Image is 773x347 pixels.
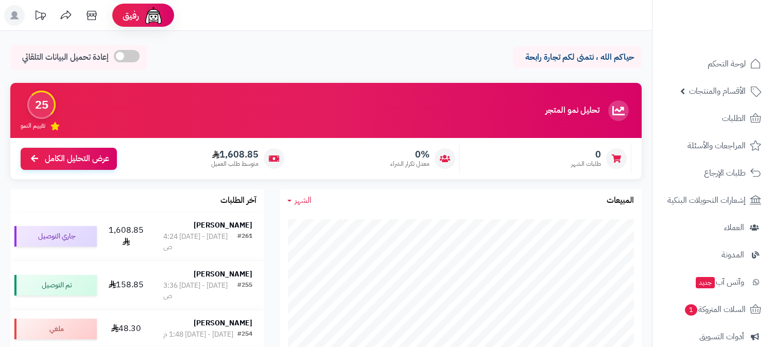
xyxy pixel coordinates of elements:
p: حياكم الله ، نتمنى لكم تجارة رابحة [521,51,634,63]
h3: آخر الطلبات [220,196,256,205]
div: #261 [237,232,252,252]
span: رفيق [123,9,139,22]
h3: تحليل نمو المتجر [545,106,599,115]
span: جديد [696,277,715,288]
span: الأقسام والمنتجات [689,84,746,98]
div: تم التوصيل [14,275,97,296]
span: معدل تكرار الشراء [390,160,430,168]
h3: المبيعات [607,196,634,205]
span: طلبات الشهر [571,160,601,168]
span: لوحة التحكم [708,57,746,71]
div: [DATE] - [DATE] 3:36 ص [163,281,237,301]
strong: [PERSON_NAME] [194,220,252,231]
span: 0% [390,149,430,160]
a: المراجعات والأسئلة [659,133,767,158]
div: ملغي [14,319,97,339]
span: 1,608.85 [211,149,259,160]
span: 1 [685,304,697,316]
span: عرض التحليل الكامل [45,153,109,165]
div: [DATE] - [DATE] 4:24 ص [163,232,237,252]
span: طلبات الإرجاع [704,166,746,180]
span: إعادة تحميل البيانات التلقائي [22,51,109,63]
div: جاري التوصيل [14,226,97,247]
td: 158.85 [101,261,151,309]
span: 0 [571,149,601,160]
span: المراجعات والأسئلة [688,138,746,153]
a: العملاء [659,215,767,240]
strong: [PERSON_NAME] [194,318,252,328]
a: المدونة [659,242,767,267]
span: السلات المتروكة [684,302,746,317]
td: 1,608.85 [101,212,151,261]
a: لوحة التحكم [659,51,767,76]
a: وآتس آبجديد [659,270,767,294]
span: الطلبات [722,111,746,126]
span: أدوات التسويق [699,329,744,344]
div: [DATE] - [DATE] 1:48 م [163,329,233,340]
span: إشعارات التحويلات البنكية [667,193,746,207]
a: إشعارات التحويلات البنكية [659,188,767,213]
img: ai-face.png [143,5,164,26]
a: تحديثات المنصة [27,5,53,28]
span: متوسط طلب العميل [211,160,259,168]
strong: [PERSON_NAME] [194,269,252,280]
span: الشهر [295,194,312,206]
a: عرض التحليل الكامل [21,148,117,170]
span: العملاء [724,220,744,235]
span: وآتس آب [695,275,744,289]
a: السلات المتروكة1 [659,297,767,322]
span: المدونة [722,248,744,262]
div: #255 [237,281,252,301]
div: #254 [237,329,252,340]
span: تقييم النمو [21,122,45,130]
a: الطلبات [659,106,767,131]
a: طلبات الإرجاع [659,161,767,185]
a: الشهر [287,195,312,206]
